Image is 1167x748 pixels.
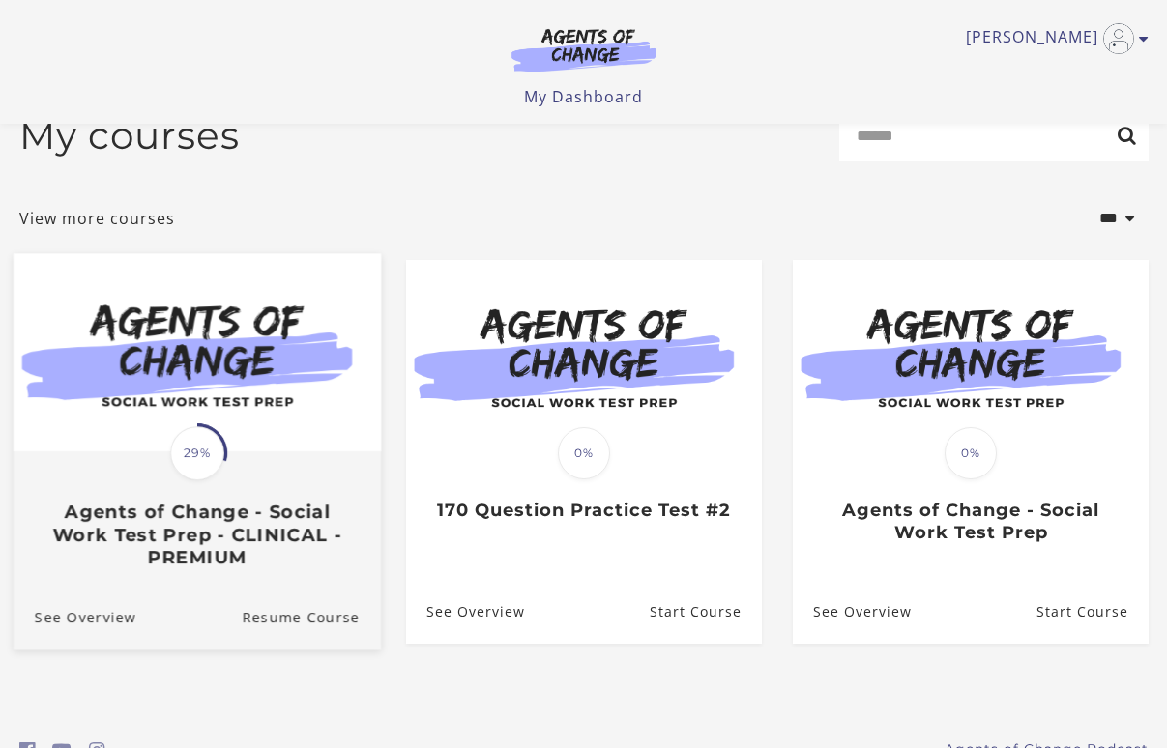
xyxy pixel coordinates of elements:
[524,86,643,107] a: My Dashboard
[19,113,240,158] h2: My courses
[793,580,912,643] a: Agents of Change - Social Work Test Prep: See Overview
[426,500,741,522] h3: 170 Question Practice Test #2
[1036,580,1148,643] a: Agents of Change - Social Work Test Prep: Resume Course
[491,27,677,72] img: Agents of Change Logo
[649,580,761,643] a: 170 Question Practice Test #2: Resume Course
[558,427,610,479] span: 0%
[19,207,175,230] a: View more courses
[170,426,224,480] span: 29%
[34,501,359,568] h3: Agents of Change - Social Work Test Prep - CLINICAL - PREMIUM
[406,580,525,643] a: 170 Question Practice Test #2: See Overview
[242,584,381,648] a: Agents of Change - Social Work Test Prep - CLINICAL - PREMIUM: Resume Course
[813,500,1127,543] h3: Agents of Change - Social Work Test Prep
[13,584,135,648] a: Agents of Change - Social Work Test Prep - CLINICAL - PREMIUM: See Overview
[966,23,1139,54] a: Toggle menu
[945,427,997,479] span: 0%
